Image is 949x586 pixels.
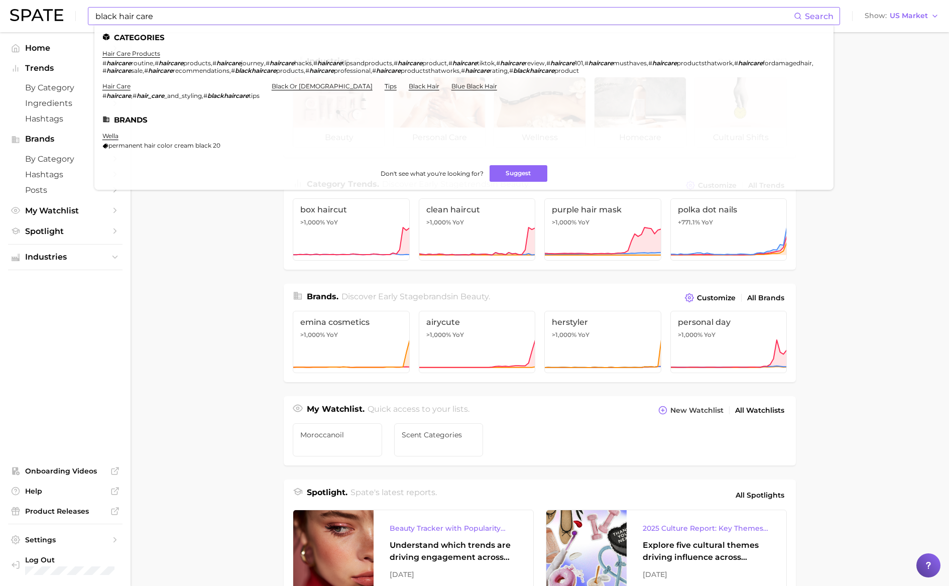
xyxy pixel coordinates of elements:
h1: Spotlight. [307,487,347,504]
a: My Watchlist [8,203,123,218]
span: >1,000% [426,331,451,338]
a: wella [102,132,118,140]
a: Help [8,484,123,499]
span: Scent Categories [402,431,476,439]
span: recommendations [173,67,229,74]
em: haircare [148,67,173,74]
a: by Category [8,80,123,95]
em: haircare [738,59,763,67]
span: tipsandproducts [342,59,392,67]
button: Trends [8,61,123,76]
span: YoY [452,331,464,339]
span: >1,000% [552,218,576,226]
span: product [554,67,579,74]
span: Help [25,487,105,496]
span: # [734,59,738,67]
span: # [448,59,452,67]
span: >1,000% [300,331,325,338]
span: YoY [578,218,589,226]
a: black or [DEMOGRAPHIC_DATA] [272,82,373,90]
a: Hashtags [8,167,123,182]
span: >1,000% [300,218,325,226]
span: routine [131,59,153,67]
span: Search [805,12,834,21]
span: # [102,59,106,67]
a: Hashtags [8,111,123,127]
h2: Quick access to your lists. [368,403,469,417]
span: YoY [704,331,716,339]
span: Home [25,43,105,53]
span: _and_styling [164,92,202,99]
span: # [648,59,652,67]
span: # [155,59,159,67]
span: personal day [678,317,780,327]
button: New Watchlist [656,403,726,417]
span: 101 [575,59,583,67]
a: Spotlight [8,223,123,239]
em: haircare [309,67,334,74]
span: emina cosmetics [300,317,402,327]
button: Customize [682,291,738,305]
span: All Watchlists [735,406,784,415]
span: YoY [578,331,589,339]
span: clean haircut [426,205,528,214]
span: YoY [701,218,713,226]
a: Moroccanoil [293,423,382,456]
span: professional [334,67,371,74]
span: Spotlight [25,226,105,236]
em: haircare [106,59,131,67]
span: product [422,59,447,67]
em: blackhaircare [513,67,554,74]
span: hacks [294,59,312,67]
div: , , [102,92,260,99]
a: personal day>1,000% YoY [670,311,787,373]
span: sale [131,67,143,74]
em: haircare [465,67,490,74]
span: YoY [452,218,464,226]
span: # [313,59,317,67]
a: black hair [409,82,439,90]
div: [DATE] [643,568,770,580]
a: Product Releases [8,504,123,519]
span: tiktok [477,59,495,67]
span: by Category [25,154,105,164]
button: Suggest [490,165,547,182]
a: herstyler>1,000% YoY [544,311,661,373]
a: Settings [8,532,123,547]
em: haircare [652,59,677,67]
span: Brands [25,135,105,144]
span: by Category [25,83,105,92]
span: Settings [25,535,105,544]
span: Customize [697,294,736,302]
span: Don't see what you're looking for? [381,170,484,177]
span: journey [241,59,264,67]
span: # [231,67,235,74]
a: polka dot nails+771.1% YoY [670,198,787,261]
a: emina cosmetics>1,000% YoY [293,311,410,373]
span: # [461,67,465,74]
span: # [509,67,513,74]
span: My Watchlist [25,206,105,215]
em: haircare [452,59,477,67]
span: # [372,67,376,74]
div: 2025 Culture Report: Key Themes That Are Shaping Consumer Demand [643,522,770,534]
span: # [102,67,106,74]
span: productsthatwork [677,59,733,67]
span: New Watchlist [670,406,724,415]
em: blackhaircare [235,67,276,74]
span: review [525,59,545,67]
span: fordamagedhair [763,59,812,67]
span: >1,000% [426,218,451,226]
span: Hashtags [25,170,105,179]
span: All Spotlights [736,489,784,501]
a: All Spotlights [733,487,787,504]
span: musthaves [613,59,647,67]
span: Trends [25,64,105,73]
span: box haircut [300,205,402,214]
input: Search here for a brand, industry, or ingredient [94,8,794,25]
span: airycute [426,317,528,327]
span: >1,000% [678,331,702,338]
div: [DATE] [390,568,517,580]
span: products [276,67,304,74]
span: # [584,59,588,67]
